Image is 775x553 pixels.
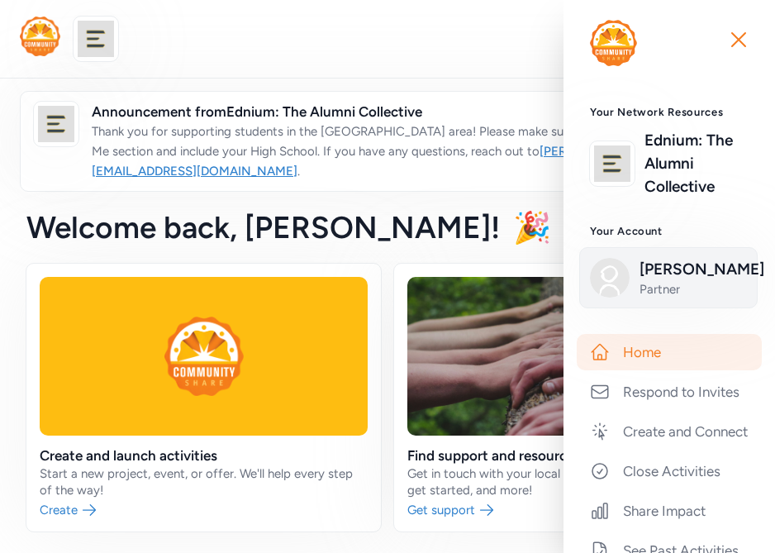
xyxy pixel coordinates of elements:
[92,102,741,122] span: Announcement from Ednium: The Alumni Collective
[577,453,762,489] a: Close Activities
[513,209,551,246] span: 🎉
[579,247,758,308] button: [PERSON_NAME]Partner
[26,209,500,246] span: Welcome back , [PERSON_NAME]!
[594,145,630,182] img: logo
[577,334,762,370] a: Home
[590,20,637,66] img: logo
[590,106,749,119] h3: Your Network Resources
[577,413,762,450] a: Create and Connect
[38,106,74,142] img: logo
[20,17,60,56] img: logo
[577,493,762,529] a: Share Impact
[590,225,749,238] h3: Your Account
[92,122,741,181] p: Thank you for supporting students in the [GEOGRAPHIC_DATA] area! Please make sure that you comple...
[644,129,749,198] a: Ednium: The Alumni Collective
[639,258,747,281] span: [PERSON_NAME]
[577,374,762,410] a: Respond to Invites
[639,281,747,298] span: Partner
[78,21,114,57] img: logo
